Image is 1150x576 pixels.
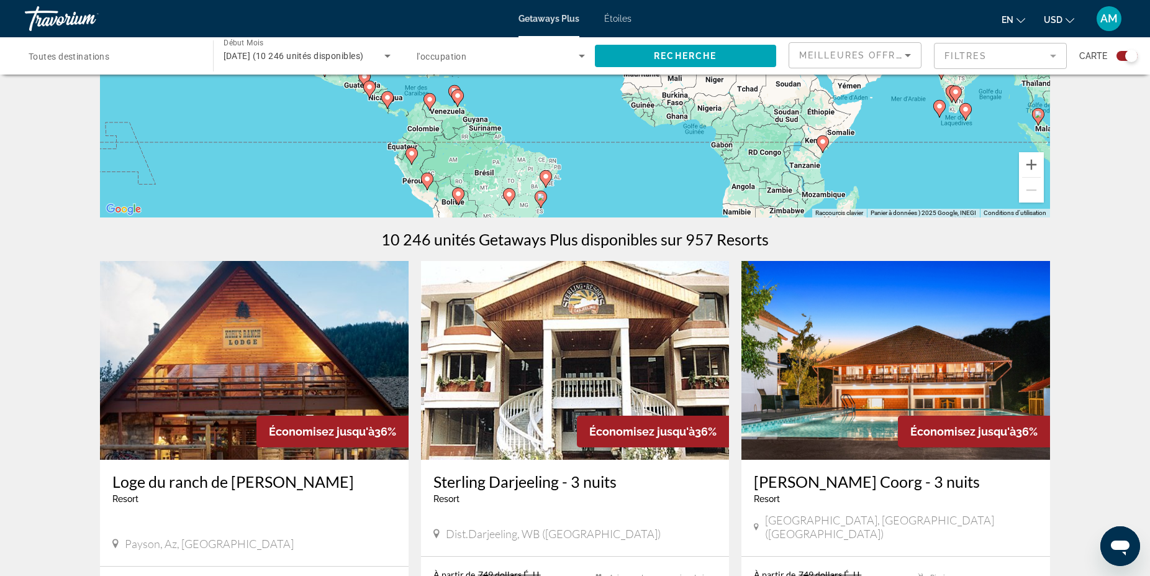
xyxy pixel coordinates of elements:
h1: 10 246 unités Getaways Plus disponibles sur 957 Resorts [381,230,769,249]
span: USD [1044,15,1062,25]
button: Recherche [595,45,777,67]
span: [DATE] (10 246 unités disponibles) [224,51,364,61]
span: en [1002,15,1013,25]
span: Carte [1079,47,1107,65]
span: Économisez jusqu'à [589,425,695,438]
span: Panier à données ) 2025 Google, INEGI [871,209,976,216]
img: 3108E01L.jpg [421,261,730,460]
a: Loge du ranch de [PERSON_NAME] [112,472,396,491]
span: Début Mois [224,39,264,47]
a: Travorium [25,2,149,35]
span: l'occupation [417,52,466,62]
a: Getaways Plus [518,14,579,24]
button: Changement de monnaie [1044,11,1074,29]
div: 36% [577,416,729,447]
span: AM [1100,12,1118,25]
span: Dist.Darjeeling, WB ([GEOGRAPHIC_DATA]) [446,527,661,541]
button: Raccourcis clavier [815,209,863,217]
img: 3986E01L.jpg [100,261,409,460]
mat-select: Trier par [799,48,911,63]
span: [GEOGRAPHIC_DATA], [GEOGRAPHIC_DATA] ([GEOGRAPHIC_DATA]) [765,513,1038,541]
span: Économisez jusqu'à [910,425,1016,438]
span: Resort [112,494,138,504]
span: Recherche [654,51,717,61]
button: Avant-être [1019,152,1044,177]
div: 36% [256,416,409,447]
a: Ouvrir cette zone dans Google Maps (dans une nouvelle fenêtre) [103,201,144,217]
span: Resort [754,494,780,504]
button: Filtrer [934,42,1067,70]
div: 36% [898,416,1050,447]
span: Resort [433,494,460,504]
span: Toutes destinations [29,52,109,62]
span: Meilleures offres [799,50,909,60]
a: Sterling Darjeeling - 3 nuits [433,472,717,491]
button: Menu utilisateur [1093,6,1125,32]
img: Google [103,201,144,217]
a: Conditions d'utilisation (s'ouvre dans un onglet) [984,209,1046,216]
a: [PERSON_NAME] Coorg - 3 nuits [754,472,1038,491]
button: Changer de langue [1002,11,1025,29]
a: Étoiles [604,14,632,24]
img: F846O01X.jpg [741,261,1050,460]
span: Payson, Az, [GEOGRAPHIC_DATA] [125,537,294,551]
span: Économisez jusqu'à [269,425,374,438]
button: A l'arrière du zoom [1019,178,1044,203]
iframe: Bouton de lancement de la fenêtre de messagerie [1100,526,1140,566]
